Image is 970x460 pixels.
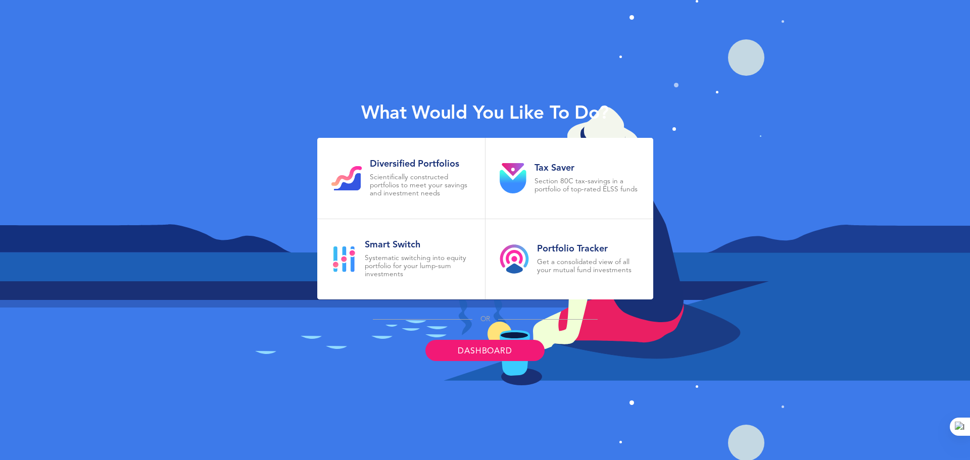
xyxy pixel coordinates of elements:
[361,103,609,125] h1: What would you like to do?
[486,138,653,219] a: Tax SaverSection 80C tax-savings in a portfolio of top-rated ELSS funds
[331,246,357,272] img: smart-goal-icon.svg
[500,163,526,193] img: product-tax.svg
[535,178,639,194] p: Section 80C tax-savings in a portfolio of top-rated ELSS funds
[537,259,639,275] p: Get a consolidated view of all your mutual fund investments
[317,138,485,219] a: Diversified PortfoliosScientifically constructed portfolios to meet your savings and investment n...
[370,174,471,198] p: Scientifically constructed portfolios to meet your savings and investment needs
[331,166,362,190] img: gi-goal-icon.svg
[486,219,653,300] a: Portfolio TrackerGet a consolidated view of all your mutual fund investments
[480,316,490,324] p: OR
[500,244,529,274] img: product-tracker.svg
[537,243,639,254] h2: Portfolio Tracker
[370,159,471,170] h2: Diversified Portfolios
[425,340,544,361] a: Dashboard
[365,239,471,250] h2: Smart Switch
[535,163,639,174] h2: Tax Saver
[317,219,485,300] a: Smart SwitchSystematic switching into equity portfolio for your lump-sum investments
[365,254,471,279] p: Systematic switching into equity portfolio for your lump-sum investments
